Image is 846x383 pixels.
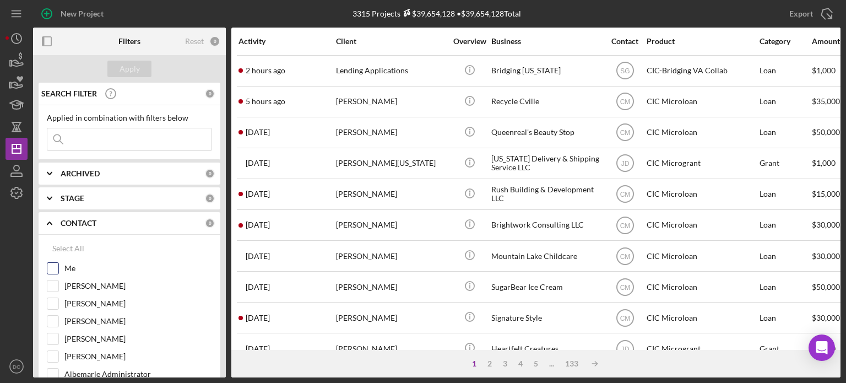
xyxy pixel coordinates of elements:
[491,303,601,332] div: Signature Style
[812,66,836,75] span: $1,000
[61,3,104,25] div: New Project
[491,37,601,46] div: Business
[604,37,646,46] div: Contact
[107,61,151,77] button: Apply
[760,303,811,332] div: Loan
[647,303,757,332] div: CIC Microloan
[812,251,840,261] span: $30,000
[52,238,84,260] div: Select All
[491,87,601,116] div: Recycle Cville
[621,345,629,353] text: JD
[205,193,215,203] div: 0
[336,87,446,116] div: [PERSON_NAME]
[647,118,757,147] div: CIC Microloan
[647,87,757,116] div: CIC Microloan
[812,127,840,137] span: $50,000
[647,149,757,178] div: CIC Microgrant
[647,56,757,85] div: CIC-Bridging VA Collab
[491,180,601,209] div: Rush Building & Development LLC
[246,66,285,75] time: 2025-09-18 16:00
[760,241,811,271] div: Loan
[246,97,285,106] time: 2025-09-18 12:50
[528,359,544,368] div: 5
[513,359,528,368] div: 4
[336,56,446,85] div: Lending Applications
[760,334,811,363] div: Grant
[647,180,757,209] div: CIC Microloan
[205,169,215,179] div: 0
[467,359,482,368] div: 1
[246,252,270,261] time: 2025-09-09 15:22
[449,37,490,46] div: Overview
[238,37,335,46] div: Activity
[246,344,270,353] time: 2025-09-08 12:16
[760,180,811,209] div: Loan
[560,359,584,368] div: 133
[760,56,811,85] div: Loan
[620,222,630,229] text: CM
[120,61,140,77] div: Apply
[812,158,836,168] span: $1,000
[336,180,446,209] div: [PERSON_NAME]
[491,241,601,271] div: Mountain Lake Childcare
[61,194,84,203] b: STAGE
[246,128,270,137] time: 2025-09-17 15:23
[778,3,840,25] button: Export
[647,211,757,240] div: CIC Microloan
[620,252,630,260] text: CM
[64,263,212,274] label: Me
[209,36,220,47] div: 0
[400,9,455,18] div: $39,654,128
[64,351,212,362] label: [PERSON_NAME]
[760,37,811,46] div: Category
[812,220,840,229] span: $30,000
[760,87,811,116] div: Loan
[621,160,629,168] text: JD
[491,149,601,178] div: [US_STATE] Delivery & Shipping Service LLC
[246,190,270,198] time: 2025-09-16 12:28
[620,314,630,322] text: CM
[812,96,840,106] span: $35,000
[336,211,446,240] div: [PERSON_NAME]
[491,118,601,147] div: Queenreal's Beauty Stop
[809,335,835,361] div: Open Intercom Messenger
[620,67,630,75] text: SG
[64,316,212,327] label: [PERSON_NAME]
[205,89,215,99] div: 0
[812,189,840,198] span: $15,000
[47,238,90,260] button: Select All
[33,3,115,25] button: New Project
[47,114,212,122] div: Applied in combination with filters below
[64,298,212,309] label: [PERSON_NAME]
[6,355,28,377] button: DC
[491,334,601,363] div: Heartfelt Creatures
[497,359,513,368] div: 3
[760,149,811,178] div: Grant
[336,241,446,271] div: [PERSON_NAME]
[647,37,757,46] div: Product
[13,364,20,370] text: DC
[61,169,100,178] b: ARCHIVED
[336,118,446,147] div: [PERSON_NAME]
[352,9,521,18] div: 3315 Projects • $39,654,128 Total
[64,369,212,380] label: Albemarle Administrator
[482,359,497,368] div: 2
[336,272,446,301] div: [PERSON_NAME]
[620,191,630,198] text: CM
[812,282,840,292] span: $50,000
[41,89,97,98] b: SEARCH FILTER
[647,334,757,363] div: CIC Microgrant
[336,334,446,363] div: [PERSON_NAME]
[61,219,96,228] b: CONTACT
[620,283,630,291] text: CM
[246,220,270,229] time: 2025-09-15 21:13
[246,314,270,322] time: 2025-09-09 02:14
[760,118,811,147] div: Loan
[760,211,811,240] div: Loan
[491,272,601,301] div: SugarBear Ice Cream
[760,272,811,301] div: Loan
[246,283,270,292] time: 2025-09-09 15:04
[205,218,215,228] div: 0
[789,3,813,25] div: Export
[544,359,560,368] div: ...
